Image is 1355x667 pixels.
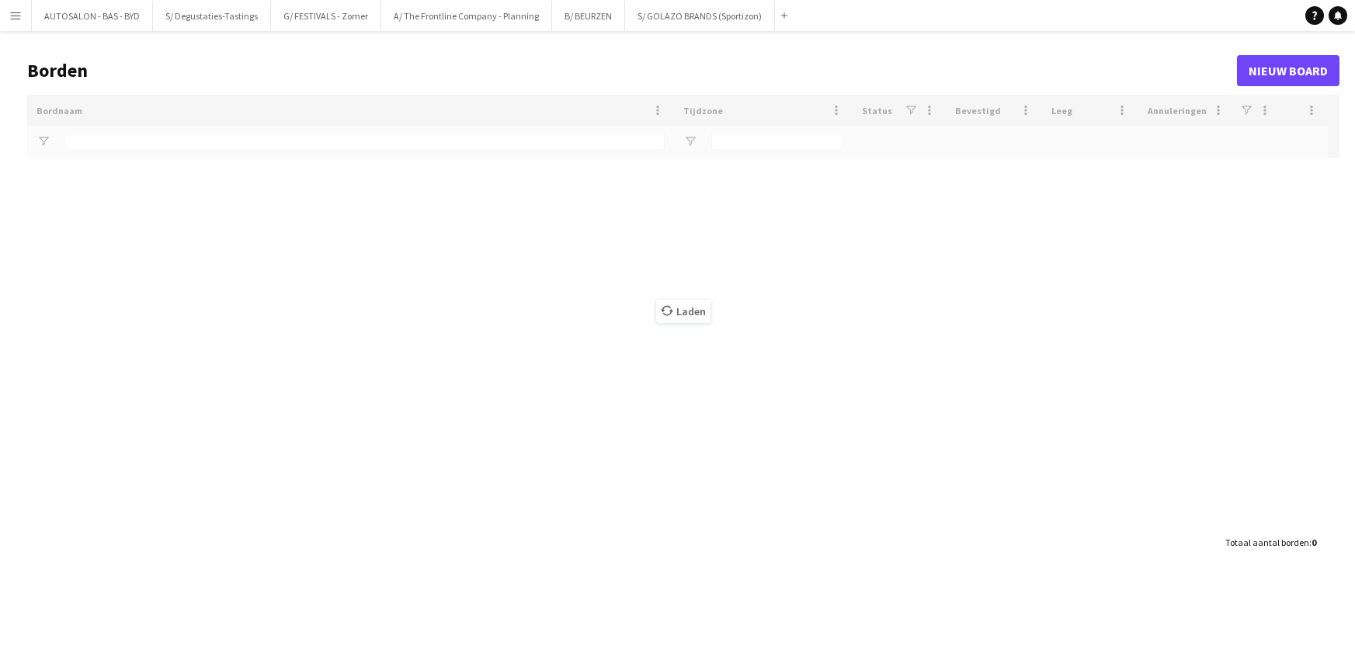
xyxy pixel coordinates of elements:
[656,300,711,323] span: Laden
[153,1,271,31] button: S/ Degustaties-Tastings
[552,1,625,31] button: B/ BEURZEN
[381,1,552,31] button: A/ The Frontline Company - Planning
[625,1,775,31] button: S/ GOLAZO BRANDS (Sportizon)
[1225,537,1309,548] span: Totaal aantal borden
[27,59,1237,82] h1: Borden
[1237,55,1339,86] a: Nieuw board
[271,1,381,31] button: G/ FESTIVALS - Zomer
[1225,527,1316,558] div: :
[1312,537,1316,548] span: 0
[32,1,153,31] button: AUTOSALON - BAS - BYD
